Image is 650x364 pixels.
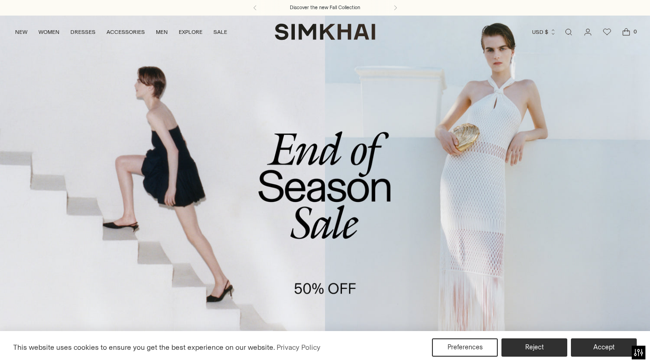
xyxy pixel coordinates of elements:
a: WOMEN [38,22,59,42]
span: 0 [631,27,639,36]
a: Wishlist [598,23,616,41]
a: SALE [213,22,227,42]
a: DRESSES [70,22,96,42]
a: MEN [156,22,168,42]
button: Reject [501,338,567,357]
a: EXPLORE [179,22,202,42]
a: Privacy Policy (opens in a new tab) [275,341,322,354]
a: Discover the new Fall Collection [290,4,360,11]
button: Preferences [432,338,498,357]
a: ACCESSORIES [107,22,145,42]
button: Accept [571,338,637,357]
a: Go to the account page [579,23,597,41]
button: USD $ [532,22,556,42]
a: Open cart modal [617,23,635,41]
a: SIMKHAI [275,23,375,41]
span: This website uses cookies to ensure you get the best experience on our website. [13,343,275,352]
a: Open search modal [559,23,578,41]
a: NEW [15,22,27,42]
